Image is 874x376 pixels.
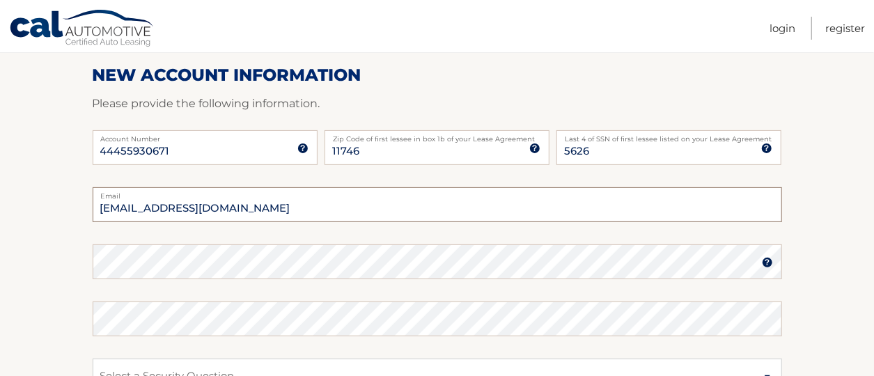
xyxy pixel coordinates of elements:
label: Last 4 of SSN of first lessee listed on your Lease Agreement [556,130,781,141]
img: tooltip.svg [297,143,309,154]
img: tooltip.svg [762,257,773,268]
p: Please provide the following information. [93,94,782,113]
label: Zip Code of first lessee in box 1b of your Lease Agreement [325,130,549,141]
img: tooltip.svg [529,143,540,154]
img: tooltip.svg [761,143,772,154]
a: Cal Automotive [9,9,155,49]
a: Register [825,17,865,40]
input: Email [93,187,782,222]
input: Zip Code [325,130,549,165]
input: SSN or EIN (last 4 digits only) [556,130,781,165]
label: Account Number [93,130,318,141]
label: Email [93,187,782,198]
h2: New Account Information [93,65,782,86]
input: Account Number [93,130,318,165]
a: Login [770,17,795,40]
